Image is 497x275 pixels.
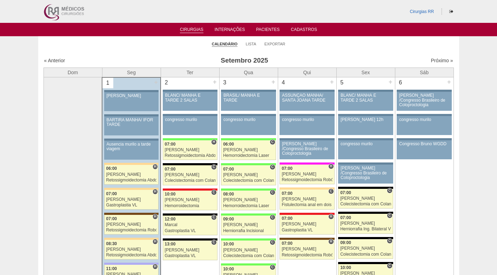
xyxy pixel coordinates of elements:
[223,173,274,177] div: [PERSON_NAME]
[282,191,293,196] span: 07:00
[397,140,451,159] a: Congresso Bruno WGDD
[280,238,334,240] div: Key: Santa Joana
[340,246,391,251] div: [PERSON_NAME]
[278,68,336,77] th: Qui
[399,142,449,146] div: Congresso Bruno WGDD
[282,203,333,207] div: Fistulectomia anal em dois tempos
[104,141,159,160] a: Ausencia murilo a tarde viagem
[340,227,391,231] div: Herniorrafia Ing. Bilateral VL
[270,77,276,87] div: +
[223,217,234,222] span: 09:00
[282,93,332,102] div: ASSUNÇÃO MANHÃ/ SANTA JOANA TARDE
[165,217,176,222] span: 12:00
[221,90,276,92] div: Key: Aviso
[338,262,393,264] div: Key: Blanc
[328,214,334,219] span: Hospital
[280,187,334,190] div: Key: Bartira
[270,215,275,220] span: Consultório
[221,213,276,216] div: Key: Brasil
[180,27,203,33] a: Cirurgias
[397,138,451,140] div: Key: Aviso
[106,222,157,227] div: [PERSON_NAME]
[211,215,216,220] span: Consultório
[341,93,391,102] div: BLANC/ MANHÃ E TARDE 2 SALAS
[153,189,158,194] span: Hospital
[223,242,234,247] span: 10:00
[211,164,216,170] span: Consultório
[280,165,334,184] a: H 07:00 [PERSON_NAME] Retossigmoidectomia Robótica
[338,165,393,184] a: [PERSON_NAME] /Congresso Brasileiro de Coloproctologia
[397,90,451,92] div: Key: Aviso
[341,166,391,180] div: [PERSON_NAME] /Congresso Brasileiro de Coloproctologia
[387,263,392,269] span: Consultório
[104,240,159,260] a: H 08:30 [PERSON_NAME] Retossigmoidectomia Abdominal VL
[278,77,289,88] div: 4
[399,117,449,122] div: congresso murilo
[280,213,334,215] div: Key: Assunção
[338,189,393,209] a: C 07:00 [PERSON_NAME] Colecistectomia com Colangiografia VL
[280,140,334,159] a: [PERSON_NAME] /Congresso Brasileiro de Coloproctologia
[340,265,351,270] span: 10:00
[165,204,215,208] div: Hemorroidectomia
[104,90,159,92] div: Key: Aviso
[106,203,157,207] div: Gastroplastia VL
[106,197,157,202] div: [PERSON_NAME]
[338,92,393,111] a: BLANC/ MANHÃ E TARDE 2 SALAS
[387,188,392,193] span: Consultório
[340,221,391,226] div: [PERSON_NAME]
[221,138,276,140] div: Key: Brasil
[280,92,334,111] a: ASSUNÇÃO MANHÃ/ SANTA JOANA TARDE
[387,238,392,244] span: Consultório
[223,142,234,147] span: 06:00
[215,27,245,34] a: Internações
[223,267,234,271] span: 10:00
[211,139,216,145] span: Hospital
[165,173,215,177] div: [PERSON_NAME]
[223,93,274,102] div: BRASIL/ MANHÃ E TARDE
[211,190,216,195] span: Consultório
[338,162,393,165] div: Key: Aviso
[163,138,217,140] div: Key: Brasil
[106,172,157,177] div: [PERSON_NAME]
[165,148,215,152] div: [PERSON_NAME]
[163,238,217,241] div: Key: Blanc
[107,118,156,127] div: BARTIRA MANHÃ/ IFOR TARDE
[264,41,286,46] a: Exportar
[104,139,159,141] div: Key: Aviso
[397,92,451,111] a: [PERSON_NAME] /Congresso Brasileiro de Coloproctologia
[397,116,451,135] a: congresso murilo
[221,216,276,235] a: C 09:00 [PERSON_NAME] Herniorrafia Incisional
[153,164,158,170] span: Hospital
[223,153,274,158] div: Hemorroidectomia Laser
[104,163,159,165] div: Key: Bartira
[340,190,351,195] span: 07:00
[106,266,117,271] span: 11:00
[223,254,274,258] div: Colecistectomia com Colangiografia VL
[270,164,275,170] span: Consultório
[107,142,156,151] div: Ausencia murilo a tarde viagem
[163,188,217,191] div: Key: Assunção
[223,117,274,122] div: congresso murilo
[221,191,276,210] a: C 08:00 [PERSON_NAME] Hemorroidectomia Laser
[165,178,215,183] div: Colecistectomia com Colangiografia VL
[165,223,215,227] div: Marcal
[223,248,274,252] div: [PERSON_NAME]
[291,27,317,34] a: Cadastros
[397,114,451,116] div: Key: Aviso
[270,139,275,145] span: Consultório
[165,117,215,122] div: congresso murilo
[329,77,335,87] div: +
[221,241,276,260] a: C 10:00 [PERSON_NAME] Colecistectomia com Colangiografia VL
[104,215,159,235] a: H 07:00 [PERSON_NAME] Retossigmoidectomia Robótica
[221,114,276,116] div: Key: Aviso
[161,77,172,88] div: 2
[223,198,274,202] div: [PERSON_NAME]
[223,229,274,233] div: Herniorrafia Incisional
[338,212,393,214] div: Key: Blanc
[282,142,332,156] div: [PERSON_NAME] /Congresso Brasileiro de Coloproctologia
[104,165,159,185] a: H 06:00 [PERSON_NAME] Retossigmoidectomia Abdominal VL
[449,9,453,14] i: Sair
[338,237,393,239] div: Key: Blanc
[256,27,280,34] a: Pacientes
[270,190,275,195] span: Consultório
